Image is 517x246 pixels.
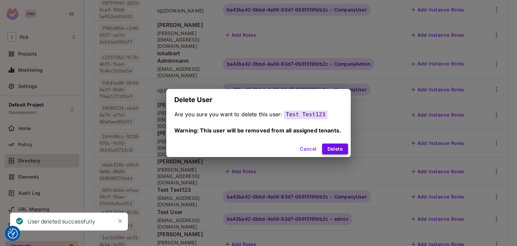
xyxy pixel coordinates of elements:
[115,216,125,226] button: Close
[28,217,95,226] div: User deleted successfully
[322,144,348,154] button: Delete
[8,228,18,239] img: Revisit consent button
[297,144,319,154] button: Cancel
[166,89,351,111] h2: Delete User
[8,228,18,239] button: Consent Preferences
[284,110,327,119] span: Test Test123
[174,111,282,118] span: Are you sure you want to delete this user:
[174,127,341,134] span: Warning: This user will be removed from all assigned tenants.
